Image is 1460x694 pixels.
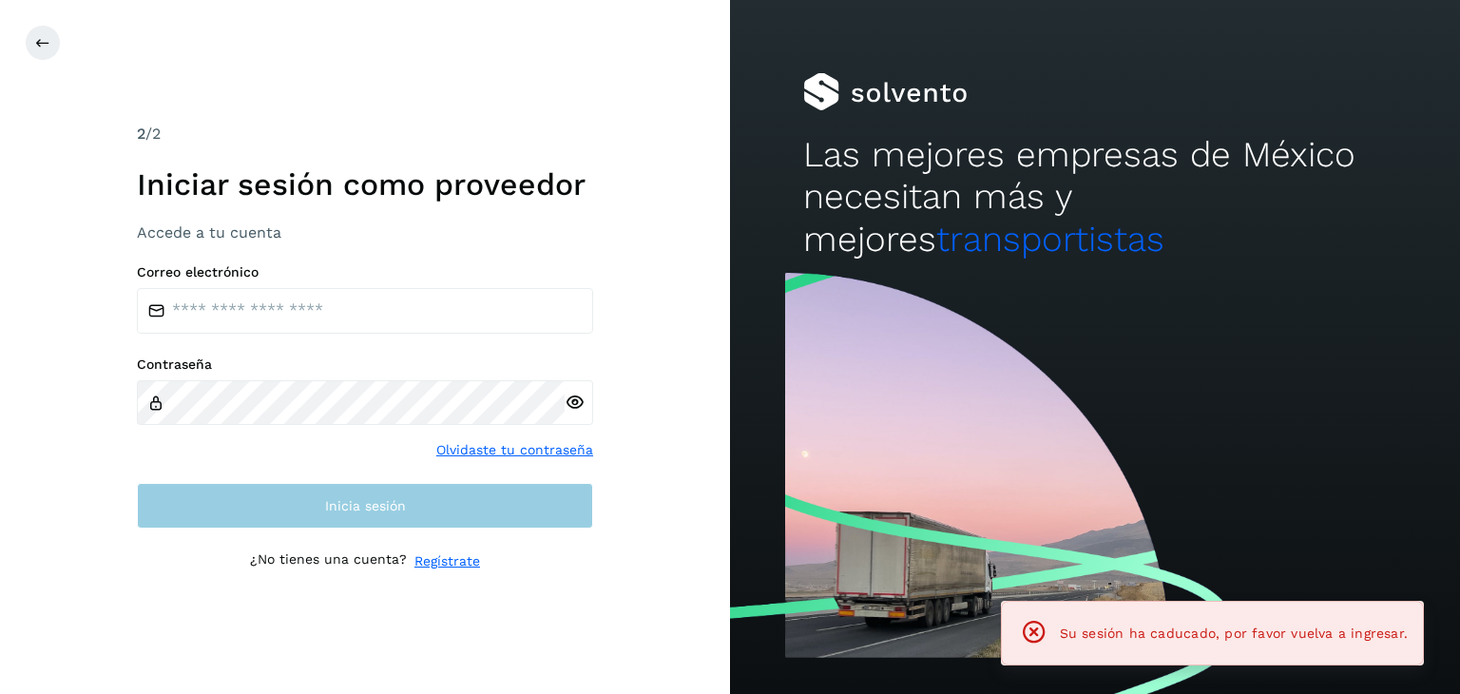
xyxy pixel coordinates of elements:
h3: Accede a tu cuenta [137,223,593,241]
a: Olvidaste tu contraseña [436,440,593,460]
button: Inicia sesión [137,483,593,529]
span: 2 [137,125,145,143]
span: transportistas [936,219,1164,260]
label: Contraseña [137,357,593,373]
p: ¿No tienes una cuenta? [250,551,407,571]
a: Regístrate [414,551,480,571]
label: Correo electrónico [137,264,593,280]
div: /2 [137,123,593,145]
h1: Iniciar sesión como proveedor [137,166,593,202]
h2: Las mejores empresas de México necesitan más y mejores [803,134,1387,260]
span: Su sesión ha caducado, por favor vuelva a ingresar. [1060,626,1408,641]
span: Inicia sesión [325,499,406,512]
